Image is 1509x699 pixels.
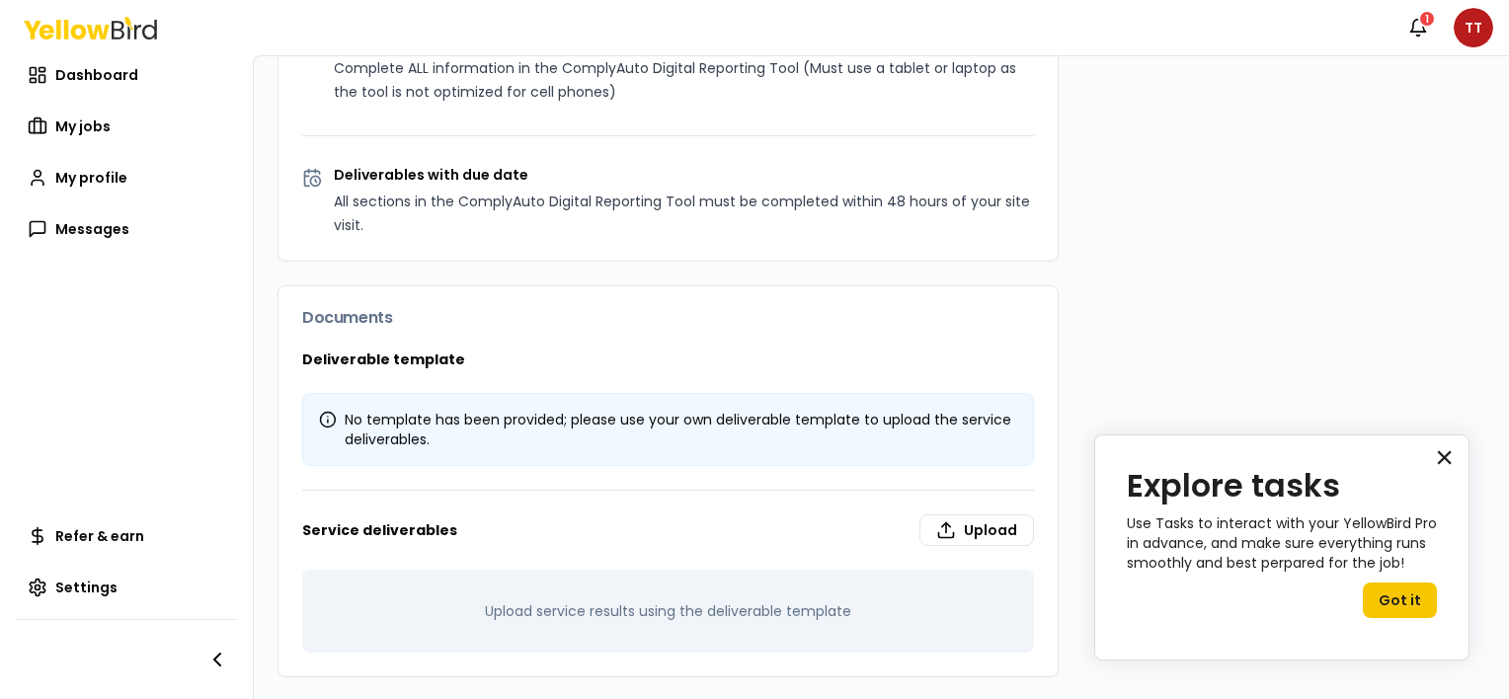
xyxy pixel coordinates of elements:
a: My profile [16,158,237,197]
span: TT [1454,8,1493,47]
a: My jobs [16,107,237,146]
div: 1 [1418,10,1436,28]
div: No template has been provided; please use your own deliverable template to upload the service del... [319,410,1017,449]
p: Complete ALL information in the ComplyAuto Digital Reporting Tool (Must use a tablet or laptop as... [334,56,1034,104]
button: 1 [1398,8,1438,47]
h3: Deliverable template [302,349,1034,369]
span: Refer & earn [55,526,144,546]
button: Close [1435,441,1454,473]
a: Messages [16,209,237,249]
div: Upload service results using the deliverable template [302,570,1034,653]
span: My jobs [55,116,111,136]
h3: Documents [302,310,1034,326]
p: Use Tasks to interact with your YellowBird Pro in advance, and make sure everything runs smoothly... [1127,514,1437,573]
p: All sections in the ComplyAuto Digital Reporting Tool must be completed within 48 hours of your s... [334,190,1034,237]
a: Dashboard [16,55,237,95]
span: My profile [55,168,127,188]
h2: Explore tasks [1127,467,1437,505]
button: Got it [1363,582,1437,618]
a: Settings [16,568,237,607]
p: Deliverables with due date [334,168,1034,182]
h3: Service deliverables [302,514,1034,546]
span: Messages [55,219,129,239]
label: Upload [919,514,1034,546]
span: Dashboard [55,65,138,85]
span: Settings [55,578,118,597]
a: Refer & earn [16,516,237,556]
